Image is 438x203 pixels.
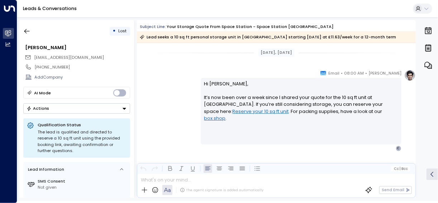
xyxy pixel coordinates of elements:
[27,106,49,111] div: Actions
[404,70,416,81] img: profile-logo.png
[34,55,104,61] span: cliff-poplar-3l@icloud.com
[328,70,339,77] span: Email
[140,24,166,29] span: Subject Line:
[25,44,130,51] div: [PERSON_NAME]
[344,70,364,77] span: 08:00 AM
[139,164,148,173] button: Undo
[34,89,51,96] div: AI Mode
[23,5,77,11] a: Leads & Conversations
[113,26,116,36] div: •
[394,167,408,171] span: Cc Bcc
[233,108,289,115] a: Reserve your 10 sq ft unit
[204,115,226,122] a: box shop
[400,167,401,171] span: |
[23,103,130,114] button: Actions
[38,122,127,128] p: Qualification Status
[34,74,130,80] div: AddCompany
[391,166,410,171] button: Cc|Bcc
[368,70,401,77] span: [PERSON_NAME]
[38,129,127,154] div: The lead is qualified and directed to reserve a 10 sq ft unit using the provided booking link, aw...
[118,28,127,34] span: Lost
[258,48,295,57] div: [DATE], [DATE]
[204,80,398,128] p: Hi [PERSON_NAME], It’s now been over a week since I shared your quote for the 10 sq ft unit at [G...
[38,178,128,184] label: SMS Consent
[396,146,401,151] div: C
[180,188,263,193] div: The agent signature is added automatically
[151,164,159,173] button: Redo
[167,24,334,30] div: Your storage quote from Space Station - Space Station [GEOGRAPHIC_DATA]
[23,103,130,114] div: Button group with a nested menu
[34,55,104,60] span: [EMAIL_ADDRESS][DOMAIN_NAME]
[341,70,343,77] span: •
[365,70,367,77] span: •
[38,184,128,190] div: Not given
[140,33,396,41] div: Lead seeks a 10 sq ft personal storage unit in [GEOGRAPHIC_DATA] starting [DATE] at £11.63/week f...
[26,166,64,173] div: Lead Information
[34,64,130,70] div: [PHONE_NUMBER]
